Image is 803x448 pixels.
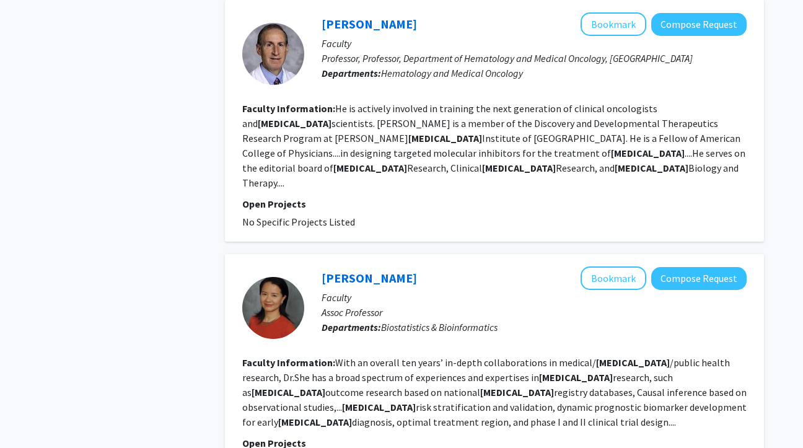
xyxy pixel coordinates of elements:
span: Biostatistics & Bioinformatics [381,321,498,333]
b: [MEDICAL_DATA] [482,162,556,174]
b: [MEDICAL_DATA] [611,147,685,159]
p: Assoc Professor [322,305,747,320]
b: Departments: [322,67,381,79]
span: Hematology and Medical Oncology [381,67,523,79]
p: Professor, Professor, Department of Hematology and Medical Oncology, [GEOGRAPHIC_DATA] [322,51,747,66]
b: [MEDICAL_DATA] [258,117,331,130]
fg-read-more: He is actively involved in training the next generation of clinical oncologists and scientists. [... [242,102,745,189]
b: Faculty Information: [242,102,335,115]
b: [MEDICAL_DATA] [333,162,407,174]
p: Open Projects [242,196,747,211]
b: Faculty Information: [242,356,335,369]
b: [MEDICAL_DATA] [408,132,482,144]
b: [MEDICAL_DATA] [480,386,554,398]
b: [MEDICAL_DATA] [596,356,670,369]
b: [MEDICAL_DATA] [252,386,325,398]
b: [MEDICAL_DATA] [539,371,613,384]
b: [MEDICAL_DATA] [615,162,688,174]
button: Add Yuan Liu to Bookmarks [581,266,646,290]
a: [PERSON_NAME] [322,270,417,286]
p: Faculty [322,36,747,51]
a: [PERSON_NAME] [322,16,417,32]
b: Departments: [322,321,381,333]
b: [MEDICAL_DATA] [278,416,352,428]
iframe: Chat [9,392,53,439]
button: Compose Request to David Frank [651,13,747,36]
fg-read-more: With an overall ten years’ in-depth collaborations in medical/ /public health research, Dr.She ha... [242,356,747,428]
button: Compose Request to Yuan Liu [651,267,747,290]
span: No Specific Projects Listed [242,216,355,228]
p: Faculty [322,290,747,305]
b: [MEDICAL_DATA] [342,401,416,413]
button: Add David Frank to Bookmarks [581,12,646,36]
